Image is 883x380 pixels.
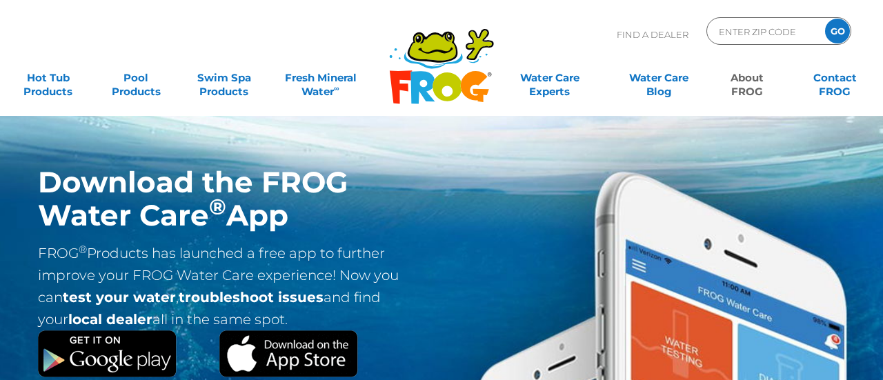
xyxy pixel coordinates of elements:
[334,83,339,93] sup: ∞
[79,243,87,256] sup: ®
[801,64,869,92] a: ContactFROG
[38,330,177,377] img: Google Play
[63,289,176,306] strong: test your water
[209,194,226,220] sup: ®
[38,242,399,330] p: FROG Products has launched a free app to further improve your FROG Water Care experience! Now you...
[14,64,82,92] a: Hot TubProducts
[219,330,358,377] img: Apple App Store
[717,21,811,41] input: Zip Code Form
[68,311,152,328] strong: local dealer
[713,64,781,92] a: AboutFROG
[179,289,324,306] strong: troubleshoot issues
[102,64,170,92] a: PoolProducts
[825,19,850,43] input: GO
[278,64,364,92] a: Fresh MineralWater∞
[190,64,258,92] a: Swim SpaProducts
[617,17,688,52] p: Find A Dealer
[625,64,693,92] a: Water CareBlog
[494,64,605,92] a: Water CareExperts
[38,166,399,232] h1: Download the FROG Water Care App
